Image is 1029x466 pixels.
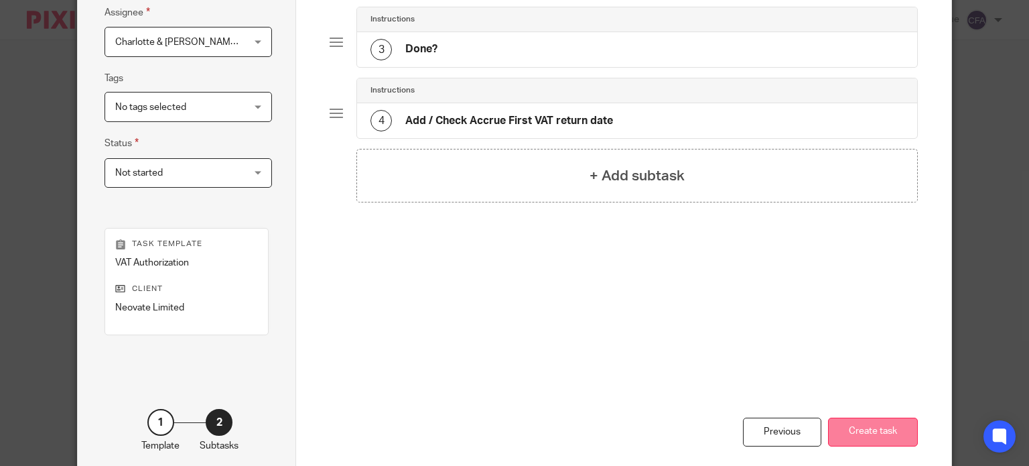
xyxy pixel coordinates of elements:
h4: Instructions [370,14,415,25]
h4: Instructions [370,85,415,96]
div: 4 [370,110,392,131]
p: Template [141,439,180,453]
label: Tags [105,72,123,85]
p: Task template [115,239,258,249]
div: 3 [370,39,392,60]
label: Status [105,135,139,151]
span: No tags selected [115,103,186,112]
p: Client [115,284,258,294]
h4: + Add subtask [590,166,685,186]
h4: Add / Check Accrue First VAT return date [405,114,613,128]
div: 1 [147,409,174,436]
p: VAT Authorization [115,256,258,270]
h4: Done? [405,42,437,56]
div: 2 [206,409,232,436]
span: Not started [115,168,163,178]
p: Neovate Limited [115,301,258,314]
label: Assignee [105,5,150,20]
div: Previous [743,418,821,447]
button: Create task [828,418,918,447]
p: Subtasks [200,439,238,453]
span: Charlotte & [PERSON_NAME] Accrue [115,38,271,47]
